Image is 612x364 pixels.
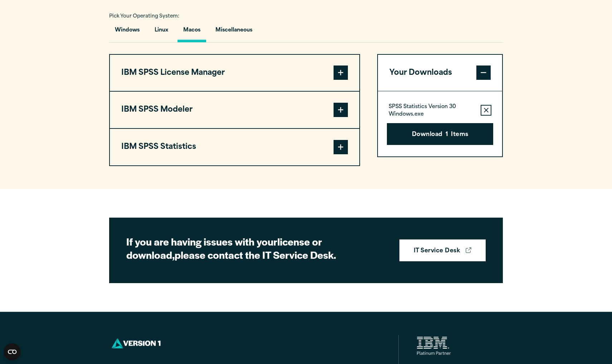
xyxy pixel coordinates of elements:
[387,123,493,145] button: Download1Items
[4,343,21,360] button: Open CMP widget
[149,22,174,42] button: Linux
[126,234,322,262] strong: license or download,
[399,239,486,262] a: IT Service Desk
[178,22,206,42] button: Macos
[110,55,359,91] button: IBM SPSS License Manager
[210,22,258,42] button: Miscellaneous
[414,247,460,256] strong: IT Service Desk
[378,55,502,91] button: Your Downloads
[389,103,475,118] p: SPSS Statistics Version 30 Windows.exe
[446,130,448,140] span: 1
[109,14,179,19] span: Pick Your Operating System:
[110,92,359,128] button: IBM SPSS Modeler
[126,235,377,262] h2: If you are having issues with your please contact the IT Service Desk.
[110,129,359,165] button: IBM SPSS Statistics
[109,22,145,42] button: Windows
[378,91,502,156] div: Your Downloads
